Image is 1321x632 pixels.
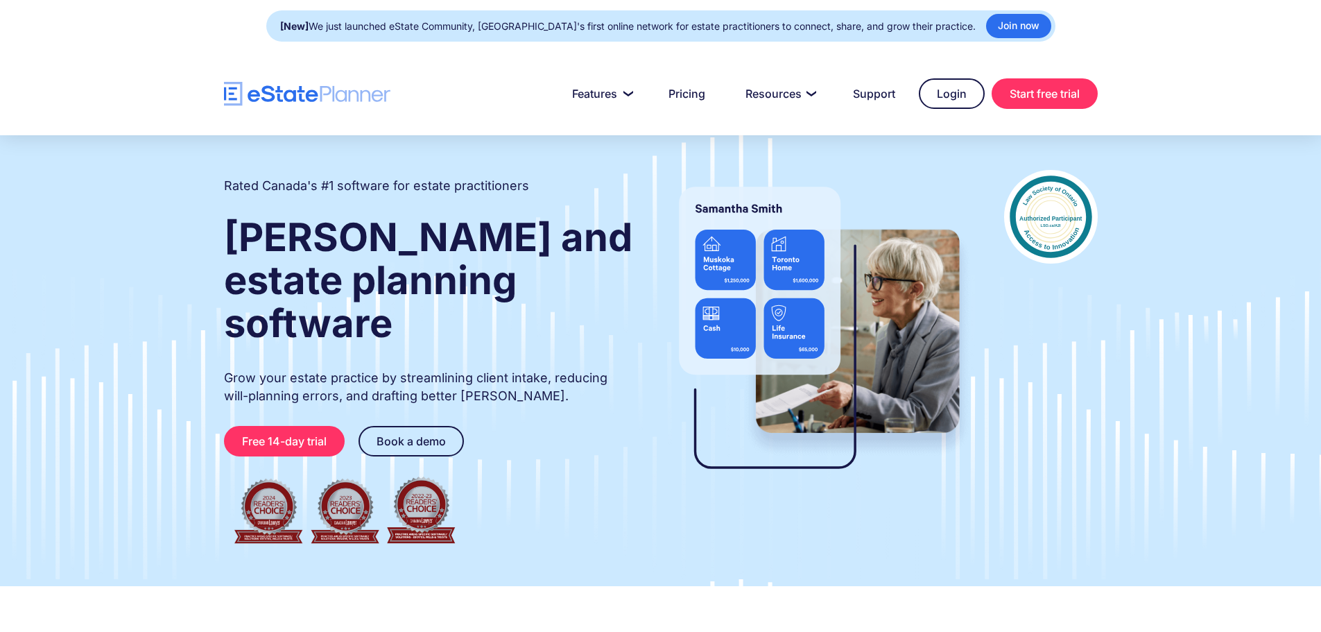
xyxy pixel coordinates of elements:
[224,214,632,347] strong: [PERSON_NAME] and estate planning software
[662,170,976,496] img: estate planner showing wills to their clients, using eState Planner, a leading estate planning so...
[919,78,985,109] a: Login
[836,80,912,108] a: Support
[986,14,1051,38] a: Join now
[359,426,464,456] a: Book a demo
[224,426,345,456] a: Free 14-day trial
[224,177,529,195] h2: Rated Canada's #1 software for estate practitioners
[992,78,1098,109] a: Start free trial
[280,20,309,32] strong: [New]
[729,80,829,108] a: Resources
[652,80,722,108] a: Pricing
[555,80,645,108] a: Features
[224,82,390,106] a: home
[224,369,634,405] p: Grow your estate practice by streamlining client intake, reducing will-planning errors, and draft...
[280,17,976,36] div: We just launched eState Community, [GEOGRAPHIC_DATA]'s first online network for estate practition...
